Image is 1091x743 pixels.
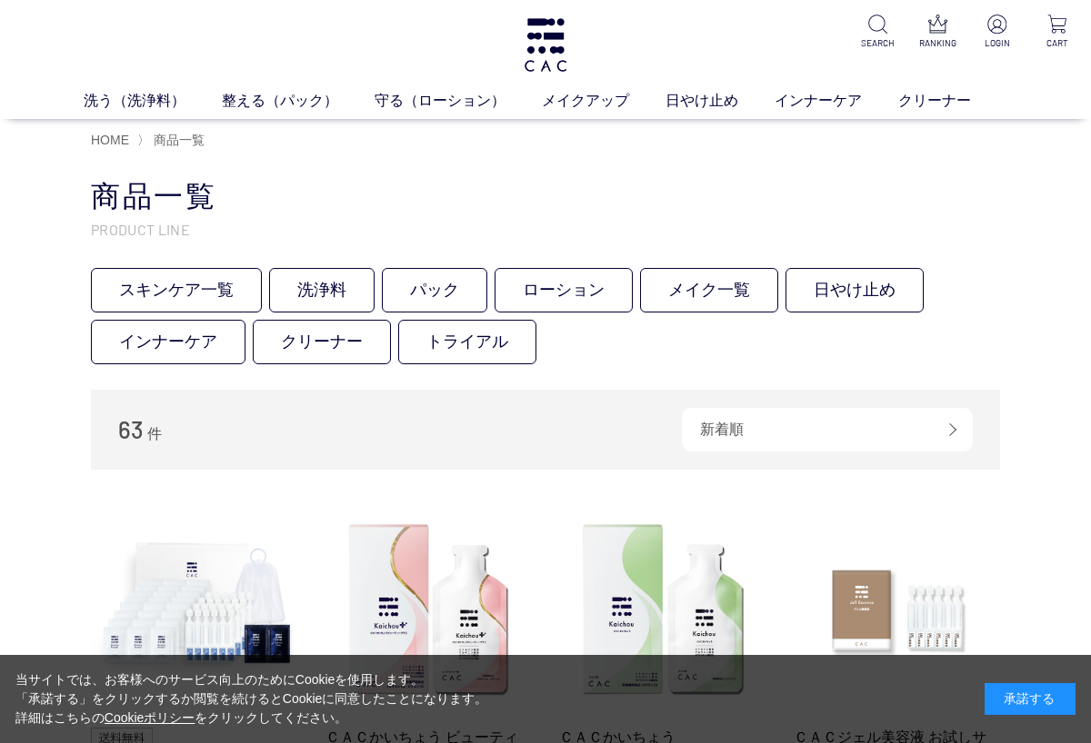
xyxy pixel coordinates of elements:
p: SEARCH [858,36,896,50]
a: トライアル [398,320,536,364]
div: 当サイトでは、お客様へのサービス向上のためにCookieを使用します。 「承諾する」をクリックするか閲覧を続けるとCookieに同意したことになります。 詳細はこちらの をクリックしてください。 [15,670,488,728]
img: logo [522,18,569,72]
a: 日やけ止め [666,90,775,112]
h1: 商品一覧 [91,177,1000,216]
p: LOGIN [978,36,1016,50]
li: 〉 [137,132,209,149]
a: パック [382,268,487,312]
a: インナーケア [91,320,245,364]
a: SEARCH [858,15,896,50]
span: 63 [118,415,144,443]
a: CART [1038,15,1076,50]
a: メイク一覧 [640,268,778,312]
a: メイクアップ [542,90,666,112]
p: CART [1038,36,1076,50]
a: クリーナー [898,90,1007,112]
a: 洗う（洗浄料） [84,90,222,112]
p: PRODUCT LINE [91,220,1000,239]
a: 整える（パック） [222,90,375,112]
a: RANKING [918,15,956,50]
a: 守る（ローション） [375,90,542,112]
a: LOGIN [978,15,1016,50]
a: スキンケア一覧 [91,268,262,312]
a: インナーケア [775,90,898,112]
a: 洗浄料 [269,268,375,312]
a: クリーナー [253,320,391,364]
a: 日やけ止め [786,268,924,312]
img: ＣＡＣトライアルセット [91,506,298,713]
span: 件 [147,426,162,441]
a: Cookieポリシー [105,710,195,725]
img: ＣＡＣジェル美容液 お試しサイズ（１袋） [794,506,1001,713]
span: 商品一覧 [154,133,205,147]
div: 新着順 [682,408,973,451]
img: ＣＡＣかいちょう [559,506,766,713]
a: HOME [91,133,129,147]
a: ローション [495,268,633,312]
p: RANKING [918,36,956,50]
img: ＣＡＣかいちょう ビューティープラス [325,506,533,713]
div: 承諾する [985,683,1076,715]
a: 商品一覧 [150,133,205,147]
